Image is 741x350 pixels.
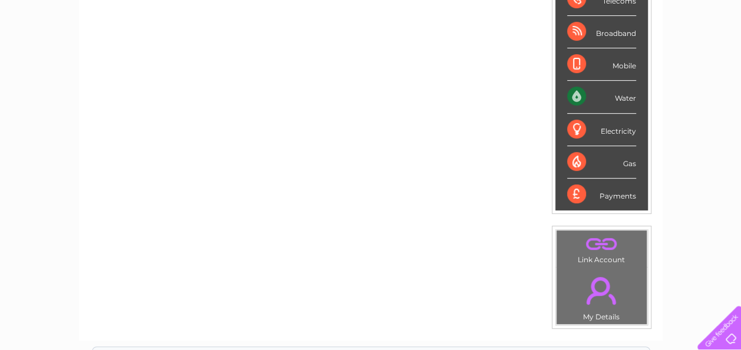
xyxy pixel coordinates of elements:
a: Blog [638,50,656,59]
div: Electricity [567,114,636,146]
a: 0333 014 3131 [519,6,600,21]
div: Payments [567,179,636,210]
div: Clear Business is a trading name of Verastar Limited (registered in [GEOGRAPHIC_DATA] No. 3667643... [93,6,650,57]
div: Water [567,81,636,113]
td: Link Account [556,230,647,267]
a: Telecoms [596,50,631,59]
a: Energy [563,50,589,59]
a: Contact [663,50,691,59]
a: . [559,233,644,254]
a: Log out [702,50,730,59]
div: Gas [567,146,636,179]
img: logo.png [26,31,86,67]
a: . [559,270,644,311]
a: Water [533,50,556,59]
div: Broadband [567,16,636,48]
div: Mobile [567,48,636,81]
td: My Details [556,267,647,325]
